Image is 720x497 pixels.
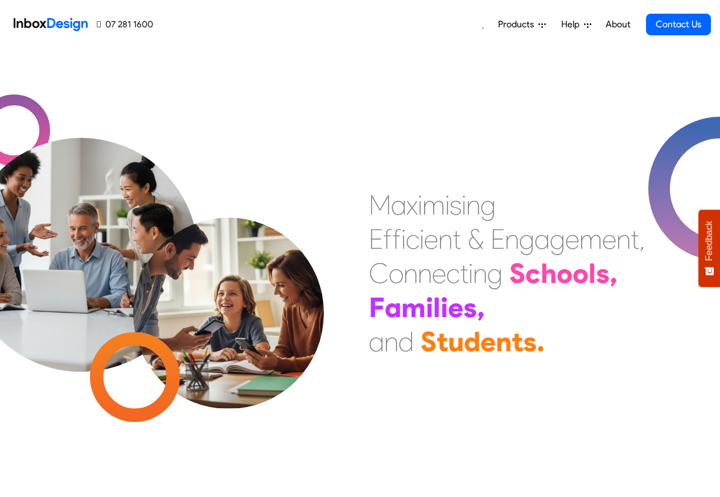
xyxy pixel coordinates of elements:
div: t [631,222,639,256]
div: f [383,222,392,256]
div: a [534,222,550,256]
div: e [480,325,496,359]
div: o [557,256,573,290]
div: c [446,256,460,290]
div: i [426,290,433,325]
div: s [596,256,610,290]
div: f [392,222,401,256]
div: s [523,325,537,359]
div: e [602,222,616,256]
div: l [589,256,596,290]
div: a [385,290,401,325]
div: n [505,222,519,256]
div: i [401,222,406,256]
div: n [466,188,480,222]
div: l [433,290,441,325]
div: d [464,325,480,359]
div: m [422,188,445,222]
div: C [369,256,389,290]
span: Help [561,18,584,31]
a: Products [493,13,550,36]
div: t [460,256,468,290]
div: , [477,290,485,325]
div: n [496,325,512,359]
div: d [398,325,414,359]
div: i [462,188,466,222]
div: s [463,290,477,325]
div: i [418,188,422,222]
div: a [391,188,406,222]
div: F [369,290,385,325]
div: , [639,222,645,256]
div: a [369,325,384,359]
div: S [421,325,437,359]
div: E [491,222,505,256]
a: 07 281 1600 [97,18,153,31]
div: E [369,222,383,256]
div: o [389,256,404,290]
img: parents_with_child.png [109,170,348,409]
div: n [473,256,487,290]
div: m [401,290,426,325]
div: . [537,325,545,359]
div: e [565,222,579,256]
a: About [602,13,633,36]
div: i [441,290,448,325]
div: i [419,222,424,256]
a: Help [557,13,596,36]
div: m [579,222,602,256]
div: & [468,222,484,256]
div: x [406,188,418,222]
div: e [424,222,438,256]
div: t [512,325,523,359]
div: c [525,256,541,290]
span: Products [498,18,538,31]
div: n [418,256,432,290]
div: t [452,222,461,256]
div: n [438,222,452,256]
div: n [404,256,418,290]
div: e [432,256,446,290]
div: g [480,188,496,222]
div: g [519,222,534,256]
div: i [468,256,473,290]
div: i [445,188,450,222]
div: s [450,188,462,222]
div: n [384,325,398,359]
div: t [437,325,448,359]
div: Maximising Efficient & Engagement, Connecting Schools, Families, and Students. [369,188,645,359]
div: M [369,188,391,222]
div: g [550,222,565,256]
button: Feedback - Show survey [698,210,720,287]
div: e [448,290,463,325]
div: h [541,256,557,290]
div: u [448,325,464,359]
div: n [616,222,631,256]
div: S [509,256,525,290]
span: Feedback [704,221,714,261]
div: , [610,256,618,290]
div: o [573,256,589,290]
div: c [406,222,419,256]
a: Contact Us [646,14,711,35]
div: g [487,256,503,290]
